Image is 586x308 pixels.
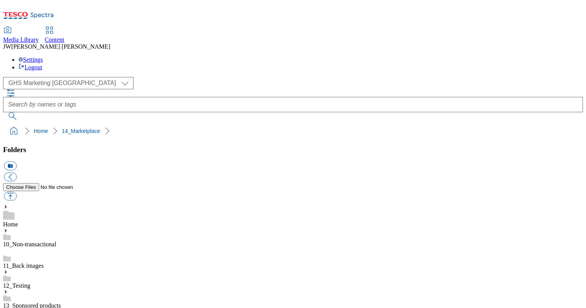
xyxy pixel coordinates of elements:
[3,43,11,50] span: JW
[3,146,583,154] h3: Folders
[62,128,100,134] a: 14_Marketplace
[45,27,64,43] a: Content
[11,43,110,50] span: [PERSON_NAME] [PERSON_NAME]
[3,282,30,289] a: 12_Testing
[34,128,48,134] a: Home
[8,125,20,137] a: home
[3,262,44,269] a: 11_Back images
[3,241,56,247] a: 10_Non-transactional
[45,36,64,43] span: Content
[3,27,39,43] a: Media Library
[18,56,43,63] a: Settings
[3,97,583,112] input: Search by names or tags
[3,124,583,138] nav: breadcrumb
[3,221,18,228] a: Home
[18,64,42,70] a: Logout
[3,36,39,43] span: Media Library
